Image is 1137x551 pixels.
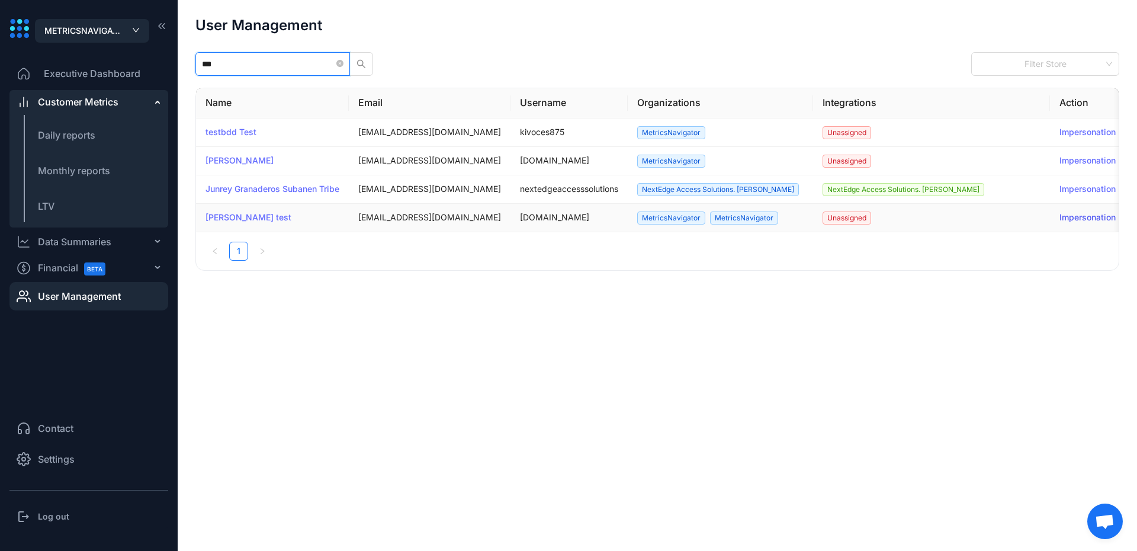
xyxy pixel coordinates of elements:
[38,129,95,141] span: Daily reports
[349,175,510,204] td: [EMAIL_ADDRESS][DOMAIN_NAME]
[628,88,813,118] th: Organizations
[637,183,799,196] span: NextEdge Access Solutions. [PERSON_NAME]
[205,155,274,165] a: [PERSON_NAME]
[637,212,705,225] span: MetricsNavigator
[349,118,510,147] td: [EMAIL_ADDRESS][DOMAIN_NAME]
[349,204,510,232] td: [EMAIL_ADDRESS][DOMAIN_NAME]
[35,19,149,43] button: METRICSNAVIGATOR
[1059,155,1116,165] a: Impersonation
[38,452,75,466] span: Settings
[44,24,124,37] span: METRICSNAVIGATOR
[813,88,1050,118] th: Integrations
[253,242,272,261] button: right
[1059,212,1116,222] a: Impersonation
[44,66,140,81] span: Executive Dashboard
[253,242,272,261] li: Next Page
[38,289,121,303] span: User Management
[510,88,628,118] th: Username
[336,60,343,67] span: close-circle
[710,212,778,225] span: MetricsNavigator
[205,242,224,261] button: left
[349,147,510,175] td: [EMAIL_ADDRESS][DOMAIN_NAME]
[637,155,705,168] span: MetricsNavigator
[510,204,628,232] td: [DOMAIN_NAME]
[510,147,628,175] td: [DOMAIN_NAME]
[356,59,366,69] span: search
[132,27,140,33] span: down
[38,200,54,212] span: LTV
[1059,127,1116,137] a: Impersonation
[196,88,349,118] th: Name
[230,242,248,260] a: 1
[195,18,322,33] h1: User Management
[823,212,871,225] span: Unassigned
[38,165,110,177] span: Monthly reports
[510,175,628,204] td: nextedgeaccesssolutions
[38,95,118,109] div: Customer Metrics
[349,88,510,118] th: Email
[823,183,984,196] span: NextEdge Access Solutions. [PERSON_NAME]
[259,248,266,255] span: right
[823,155,871,168] span: Unassigned
[38,421,73,435] span: Contact
[823,126,871,139] span: Unassigned
[84,262,105,275] span: BETA
[1050,88,1125,118] th: Action
[510,118,628,147] td: kivoces875
[205,184,339,194] a: Junrey Granaderos Subanen Tribe
[336,59,343,70] span: close-circle
[38,235,111,249] div: Data Summaries
[38,511,69,523] h3: Log out
[205,242,224,261] li: Previous Page
[229,242,248,261] li: 1
[38,255,116,281] span: Financial
[637,126,705,139] span: MetricsNavigator
[211,248,219,255] span: left
[205,127,256,137] a: testbdd Test
[1087,504,1123,539] div: Open chat
[1059,184,1116,194] a: Impersonation
[205,212,291,222] a: [PERSON_NAME] test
